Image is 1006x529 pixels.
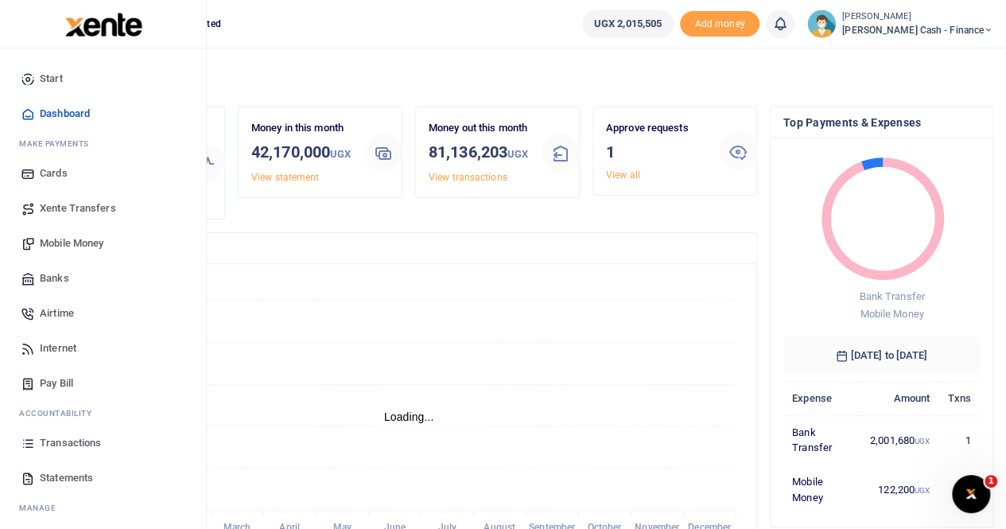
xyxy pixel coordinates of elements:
h3: 81,136,203 [429,140,529,166]
span: anage [27,502,56,514]
li: Wallet ballance [576,10,680,38]
span: Pay Bill [40,375,73,391]
small: [PERSON_NAME] [842,10,993,24]
h3: 42,170,000 [251,140,352,166]
td: 2,001,680 [861,415,939,465]
span: UGX 2,015,505 [594,16,662,32]
p: Approve requests [606,120,706,137]
span: Add money [680,11,759,37]
a: Add money [680,17,759,29]
li: Toup your wallet [680,11,759,37]
a: Dashboard [13,96,193,131]
td: Mobile Money [783,465,861,515]
span: Statements [40,470,93,486]
span: Cards [40,165,68,181]
a: logo-small logo-large logo-large [64,18,142,29]
a: Transactions [13,426,193,461]
li: Ac [13,401,193,426]
td: Bank Transfer [783,415,861,465]
span: Mobile Money [40,235,103,251]
small: UGX [507,148,528,160]
td: 2 [938,465,980,515]
span: Xente Transfers [40,200,116,216]
span: 1 [985,475,997,488]
th: Txns [938,381,980,415]
span: Internet [40,340,76,356]
p: Money in this month [251,120,352,137]
span: Transactions [40,435,101,451]
span: [PERSON_NAME] Cash - Finance [842,23,993,37]
text: Loading... [384,410,434,423]
h6: [DATE] to [DATE] [783,336,980,375]
span: ake Payments [27,138,89,150]
td: 1 [938,415,980,465]
small: UGX [915,486,930,495]
span: countability [31,407,91,419]
small: UGX [330,148,351,160]
a: Start [13,61,193,96]
a: UGX 2,015,505 [582,10,674,38]
a: Xente Transfers [13,191,193,226]
img: profile-user [807,10,836,38]
a: Cards [13,156,193,191]
th: Expense [783,381,861,415]
span: Banks [40,270,69,286]
h4: Transactions Overview [74,239,744,257]
img: logo-large [65,13,142,37]
a: Pay Bill [13,366,193,401]
iframe: Intercom live chat [952,475,990,513]
a: Mobile Money [13,226,193,261]
h4: Top Payments & Expenses [783,114,980,131]
small: UGX [915,437,930,445]
a: View all [606,169,640,181]
a: Banks [13,261,193,296]
a: Airtime [13,296,193,331]
h4: Hello Pricillah [60,68,993,86]
li: M [13,131,193,156]
td: 122,200 [861,465,939,515]
a: Statements [13,461,193,496]
th: Amount [861,381,939,415]
a: View statement [251,172,319,183]
span: Start [40,71,63,87]
a: Internet [13,331,193,366]
a: profile-user [PERSON_NAME] [PERSON_NAME] Cash - Finance [807,10,993,38]
span: Bank Transfer [859,290,924,302]
p: Money out this month [429,120,529,137]
li: M [13,496,193,520]
span: Airtime [40,305,74,321]
a: View transactions [429,172,507,183]
h3: 1 [606,140,706,164]
span: Mobile Money [860,308,923,320]
span: Dashboard [40,106,90,122]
